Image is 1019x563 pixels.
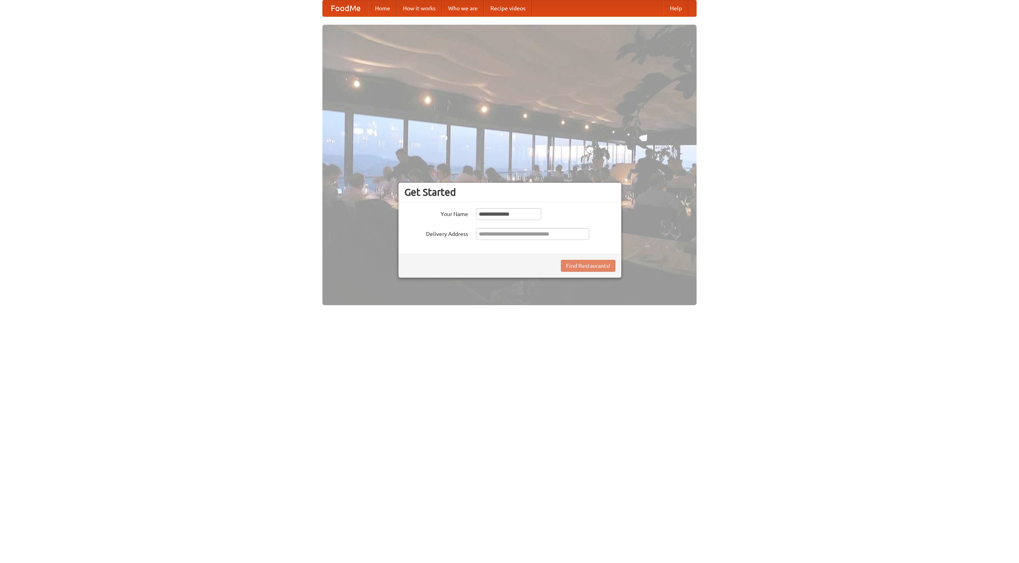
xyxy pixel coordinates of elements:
a: Recipe videos [484,0,532,16]
button: Find Restaurants! [561,260,615,272]
label: Delivery Address [404,228,468,238]
h3: Get Started [404,186,615,198]
a: FoodMe [323,0,369,16]
label: Your Name [404,208,468,218]
a: How it works [396,0,442,16]
a: Help [664,0,688,16]
a: Home [369,0,396,16]
a: Who we are [442,0,484,16]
